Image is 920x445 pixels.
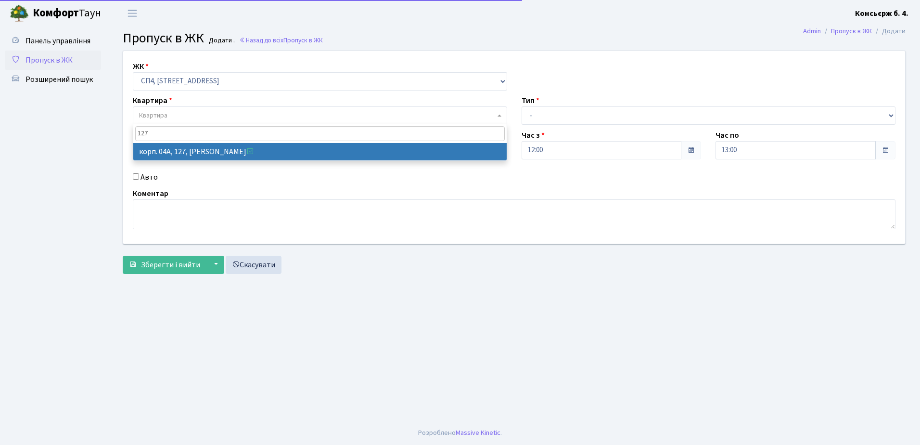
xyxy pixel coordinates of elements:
[283,36,323,45] span: Пропуск в ЖК
[33,5,101,22] span: Таун
[803,26,821,36] a: Admin
[456,428,500,438] a: Massive Kinetic
[33,5,79,21] b: Комфорт
[141,260,200,270] span: Зберегти і вийти
[133,143,507,160] li: корп. 04А, 127, [PERSON_NAME]
[855,8,908,19] a: Консьєрж б. 4.
[133,95,172,106] label: Квартира
[5,70,101,89] a: Розширений пошук
[872,26,906,37] li: Додати
[789,21,920,41] nav: breadcrumb
[418,428,502,438] div: Розроблено .
[139,111,167,120] span: Квартира
[123,256,206,274] button: Зберегти і вийти
[120,5,144,21] button: Переключити навігацію
[133,188,168,199] label: Коментар
[123,28,204,48] span: Пропуск в ЖК
[226,256,281,274] a: Скасувати
[207,37,235,45] small: Додати .
[522,130,545,141] label: Час з
[26,74,93,85] span: Розширений пошук
[5,51,101,70] a: Пропуск в ЖК
[26,55,73,65] span: Пропуск в ЖК
[831,26,872,36] a: Пропуск в ЖК
[133,61,149,72] label: ЖК
[26,36,90,46] span: Панель управління
[10,4,29,23] img: logo.png
[522,95,539,106] label: Тип
[716,130,739,141] label: Час по
[239,36,323,45] a: Назад до всіхПропуск в ЖК
[5,31,101,51] a: Панель управління
[141,171,158,183] label: Авто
